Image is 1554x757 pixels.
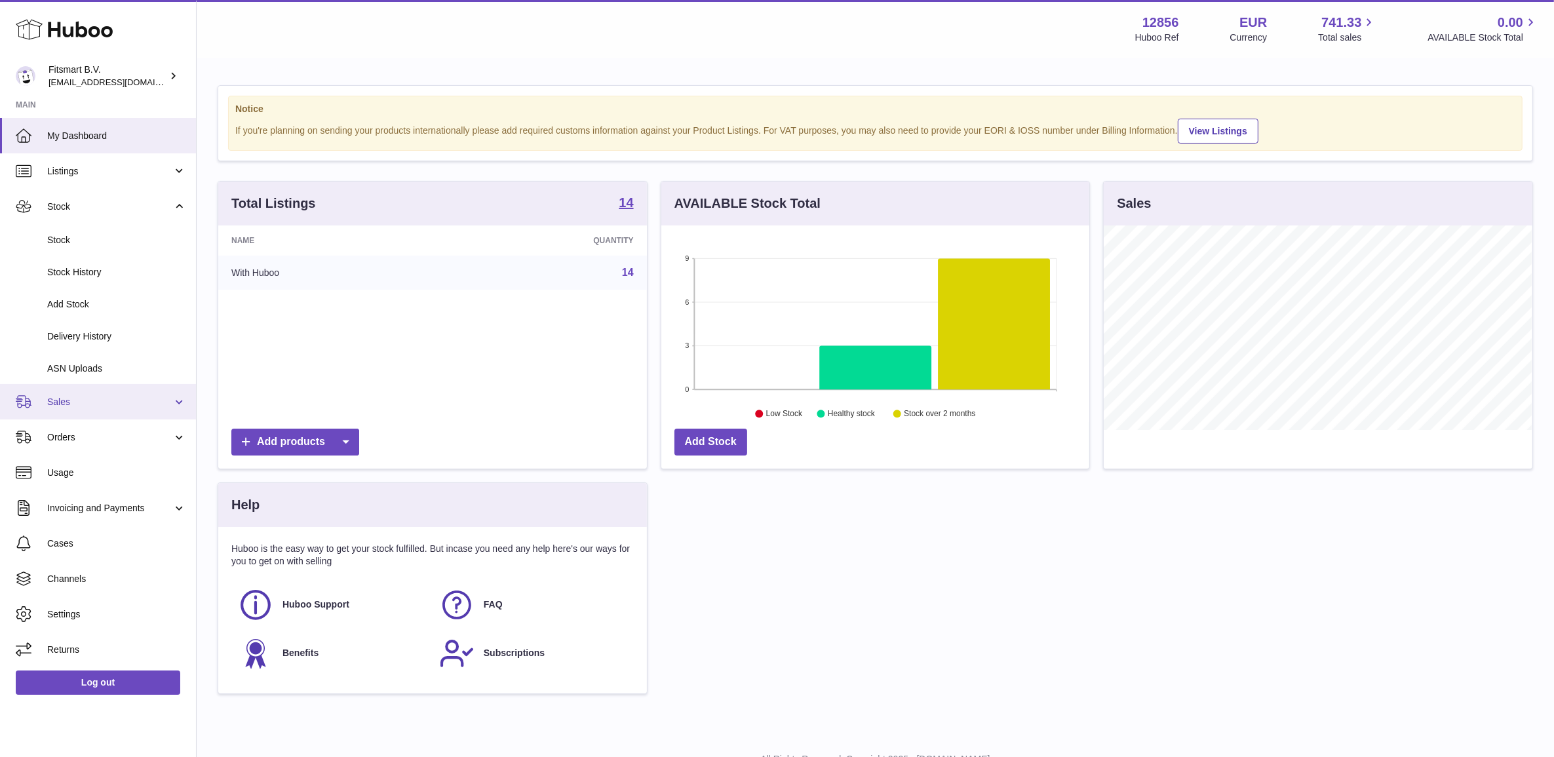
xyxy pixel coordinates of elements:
[16,66,35,86] img: internalAdmin-12856@internal.huboo.com
[1498,14,1523,31] span: 0.00
[231,543,634,568] p: Huboo is the easy way to get your stock fulfilled. But incase you need any help here's our ways f...
[622,267,634,278] a: 14
[619,196,633,212] a: 14
[685,342,689,350] text: 3
[766,410,803,419] text: Low Stock
[828,410,876,419] text: Healthy stock
[904,410,975,419] text: Stock over 2 months
[1318,14,1376,44] a: 741.33 Total sales
[49,77,193,87] span: [EMAIL_ADDRESS][DOMAIN_NAME]
[218,225,444,256] th: Name
[47,266,186,279] span: Stock History
[685,298,689,306] text: 6
[47,608,186,621] span: Settings
[47,201,172,213] span: Stock
[282,598,349,611] span: Huboo Support
[674,429,747,456] a: Add Stock
[282,647,319,659] span: Benefits
[49,64,166,88] div: Fitsmart B.V.
[238,636,426,671] a: Benefits
[484,598,503,611] span: FAQ
[1230,31,1268,44] div: Currency
[619,196,633,209] strong: 14
[16,670,180,694] a: Log out
[235,103,1515,115] strong: Notice
[47,502,172,514] span: Invoicing and Payments
[218,256,444,290] td: With Huboo
[47,298,186,311] span: Add Stock
[231,496,260,514] h3: Help
[238,587,426,623] a: Huboo Support
[1428,31,1538,44] span: AVAILABLE Stock Total
[47,165,172,178] span: Listings
[231,195,316,212] h3: Total Listings
[685,385,689,393] text: 0
[47,234,186,246] span: Stock
[1178,119,1258,144] a: View Listings
[439,636,627,671] a: Subscriptions
[1321,14,1361,31] span: 741.33
[47,431,172,444] span: Orders
[235,117,1515,144] div: If you're planning on sending your products internationally please add required customs informati...
[1428,14,1538,44] a: 0.00 AVAILABLE Stock Total
[444,225,647,256] th: Quantity
[685,254,689,262] text: 9
[231,429,359,456] a: Add products
[1239,14,1267,31] strong: EUR
[484,647,545,659] span: Subscriptions
[47,396,172,408] span: Sales
[47,644,186,656] span: Returns
[674,195,821,212] h3: AVAILABLE Stock Total
[1318,31,1376,44] span: Total sales
[47,573,186,585] span: Channels
[1135,31,1179,44] div: Huboo Ref
[1142,14,1179,31] strong: 12856
[47,362,186,375] span: ASN Uploads
[1117,195,1151,212] h3: Sales
[47,537,186,550] span: Cases
[47,130,186,142] span: My Dashboard
[47,467,186,479] span: Usage
[47,330,186,343] span: Delivery History
[439,587,627,623] a: FAQ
